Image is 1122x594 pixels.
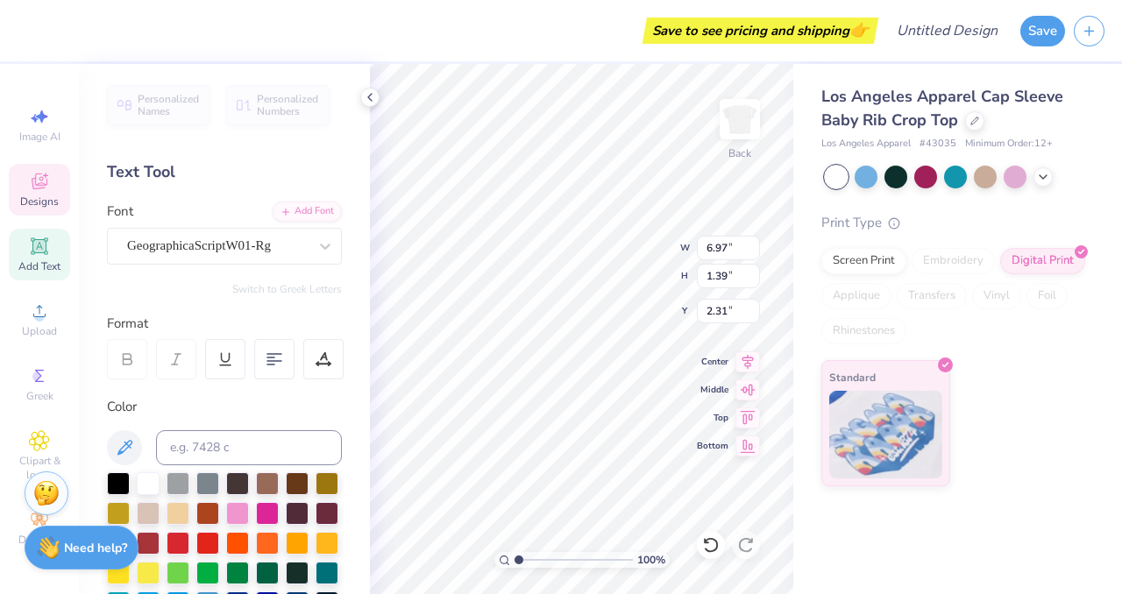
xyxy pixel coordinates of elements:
[107,202,133,222] label: Font
[232,282,342,296] button: Switch to Greek Letters
[728,145,751,161] div: Back
[897,283,967,309] div: Transfers
[697,356,728,368] span: Center
[20,194,59,209] span: Designs
[849,19,869,40] span: 👉
[647,18,874,44] div: Save to see pricing and shipping
[821,318,906,344] div: Rhinestones
[697,440,728,452] span: Bottom
[829,368,876,386] span: Standard
[107,397,342,417] div: Color
[821,137,911,152] span: Los Angeles Apparel
[1020,16,1065,46] button: Save
[18,533,60,547] span: Decorate
[821,213,1087,233] div: Print Type
[9,454,70,482] span: Clipart & logos
[1026,283,1068,309] div: Foil
[156,430,342,465] input: e.g. 7428 c
[972,283,1021,309] div: Vinyl
[1000,248,1085,274] div: Digital Print
[19,130,60,144] span: Image AI
[138,93,200,117] span: Personalized Names
[883,13,1012,48] input: Untitled Design
[107,160,342,184] div: Text Tool
[722,102,757,137] img: Back
[920,137,956,152] span: # 43035
[273,202,342,222] div: Add Font
[697,384,728,396] span: Middle
[26,389,53,403] span: Greek
[821,283,891,309] div: Applique
[821,248,906,274] div: Screen Print
[107,314,344,334] div: Format
[637,552,665,568] span: 100 %
[829,391,942,478] img: Standard
[64,540,127,556] strong: Need help?
[18,259,60,273] span: Add Text
[257,93,319,117] span: Personalized Numbers
[697,412,728,424] span: Top
[821,86,1063,131] span: Los Angeles Apparel Cap Sleeve Baby Rib Crop Top
[912,248,995,274] div: Embroidery
[965,137,1053,152] span: Minimum Order: 12 +
[22,324,57,338] span: Upload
